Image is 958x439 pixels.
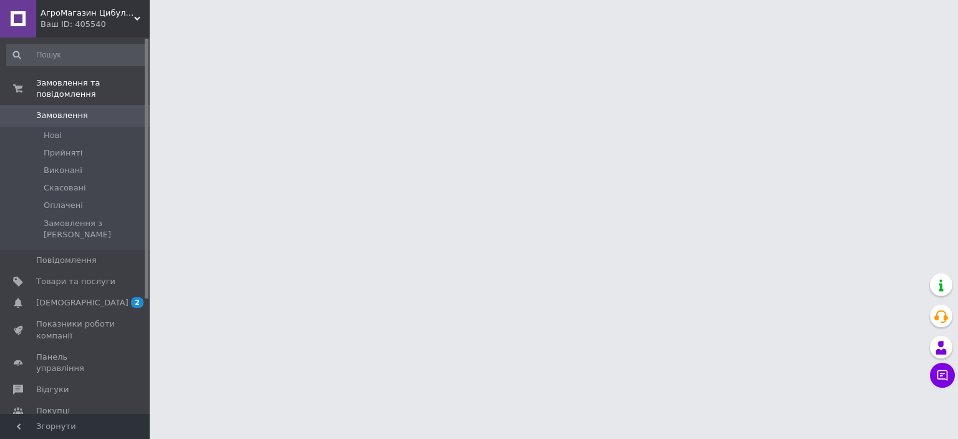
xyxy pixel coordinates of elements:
span: Товари та послуги [36,276,115,287]
span: Оплачені [44,200,83,211]
span: Показники роботи компанії [36,318,115,341]
span: Скасовані [44,182,86,194]
span: Панель управління [36,352,115,374]
button: Чат з покупцем [930,363,955,388]
span: Виконані [44,165,82,176]
span: АгроМагазин Цибулинка (Все для Саду та Городу) [41,7,134,19]
span: 2 [131,297,143,308]
span: [DEMOGRAPHIC_DATA] [36,297,128,308]
span: Відгуки [36,384,69,395]
span: Замовлення з [PERSON_NAME] [44,218,146,240]
span: Повідомлення [36,255,97,266]
span: Покупці [36,405,70,417]
input: Пошук [6,44,147,66]
span: Замовлення [36,110,88,121]
span: Замовлення та повідомлення [36,77,150,100]
span: Прийняті [44,147,82,159]
div: Ваш ID: 405540 [41,19,150,30]
span: Нові [44,130,62,141]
